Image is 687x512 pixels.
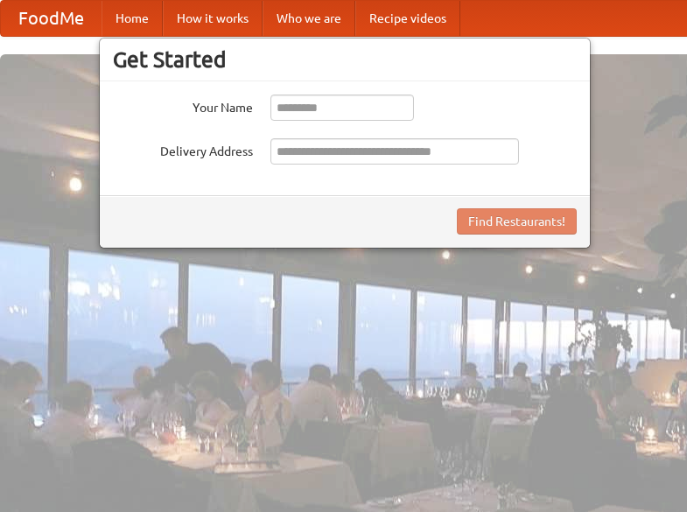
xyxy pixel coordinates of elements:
[113,138,253,160] label: Delivery Address
[1,1,102,36] a: FoodMe
[457,208,577,235] button: Find Restaurants!
[355,1,460,36] a: Recipe videos
[113,46,577,73] h3: Get Started
[163,1,263,36] a: How it works
[102,1,163,36] a: Home
[113,95,253,116] label: Your Name
[263,1,355,36] a: Who we are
